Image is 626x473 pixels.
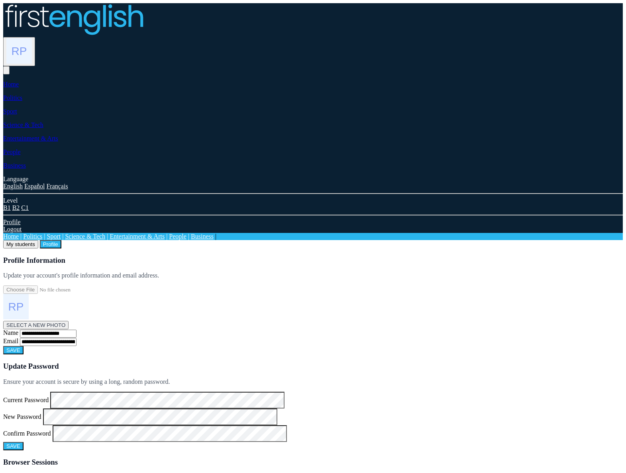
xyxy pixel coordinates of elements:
[3,121,43,128] a: Science & Tech
[12,204,20,211] a: B2
[3,346,24,354] button: SAVE
[3,430,51,436] label: Confirm Password
[44,233,45,240] span: |
[3,3,623,37] a: Logo
[3,204,11,211] a: B1
[3,413,41,420] label: New Password
[3,362,623,371] h3: Update Password
[62,233,63,240] span: |
[3,233,19,240] a: Home
[3,458,623,467] h3: Browser Sessions
[3,321,69,329] button: SELECT A NEW PHOTO
[107,233,108,240] span: |
[3,162,26,169] a: Business
[20,233,22,240] span: |
[215,233,216,240] span: |
[40,240,61,248] button: Profile
[23,233,42,240] a: Politics
[3,396,49,403] label: Current Password
[3,149,21,155] a: People
[46,183,68,190] a: Français
[3,183,23,190] a: English
[3,94,22,101] a: Politics
[21,204,29,211] a: C1
[3,226,22,233] a: Logout
[3,176,623,183] div: Language
[3,108,17,115] a: Sport
[3,240,38,248] button: My students
[6,38,32,64] img: Rossella Pichichero
[166,233,167,240] span: |
[3,338,18,344] label: Email
[191,233,214,240] a: Business
[188,233,189,240] span: |
[3,219,21,225] a: Profile
[3,294,29,319] img: Rossella Pichichero
[3,256,623,265] h3: Profile Information
[65,233,105,240] a: Science & Tech
[110,233,165,240] a: Entertainment & Arts
[3,3,144,35] img: Logo
[3,197,623,204] div: Level
[3,329,18,336] label: Name
[3,81,19,88] a: Home
[3,135,58,142] a: Entertainment & Arts
[24,183,45,190] a: Español
[3,272,623,279] p: Update your account's profile information and email address.
[47,233,61,240] a: Sport
[3,378,623,385] p: Ensure your account is secure by using a long, random password.
[169,233,186,240] a: People
[3,442,24,450] button: SAVE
